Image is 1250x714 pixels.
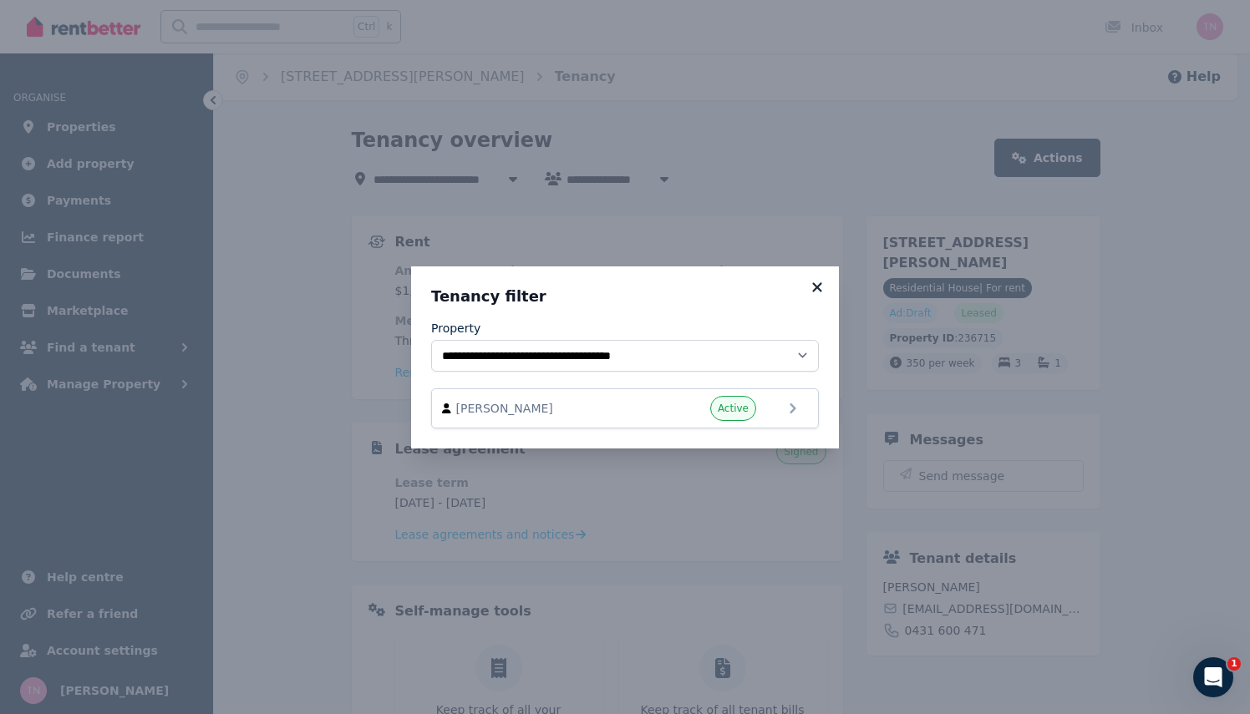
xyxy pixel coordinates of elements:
[431,320,480,337] label: Property
[1193,657,1233,697] iframe: Intercom live chat
[1227,657,1241,671] span: 1
[431,286,819,306] h3: Tenancy filter
[431,388,819,428] a: [PERSON_NAME]Active
[718,402,749,415] span: Active
[456,400,647,417] span: [PERSON_NAME]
